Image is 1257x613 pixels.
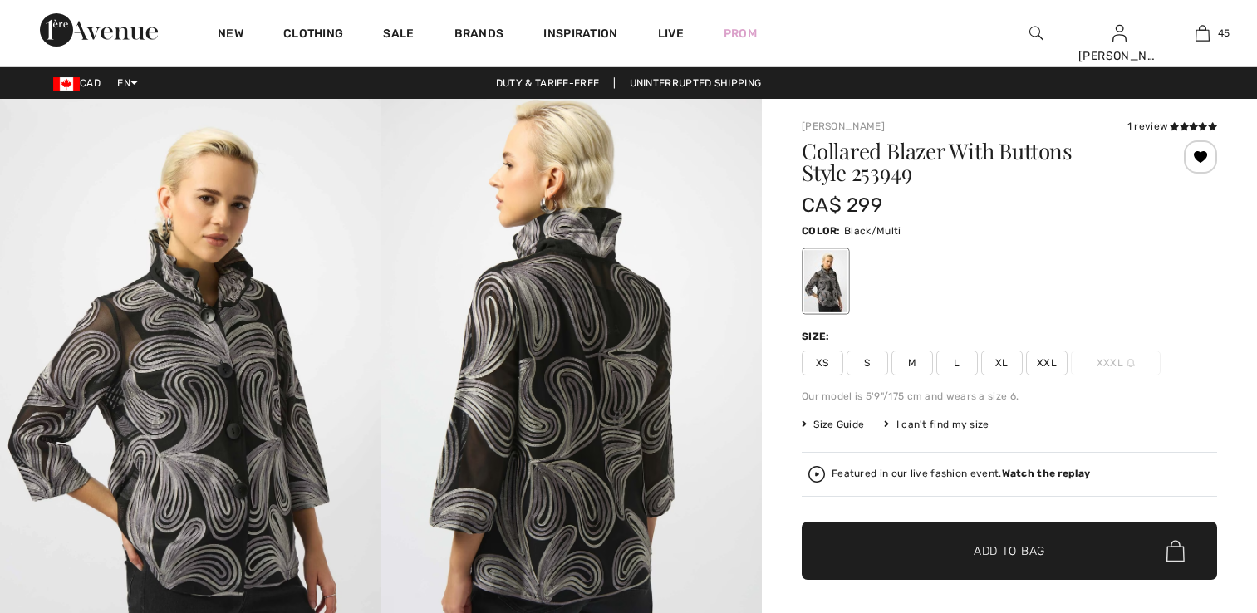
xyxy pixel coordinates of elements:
iframe: Opens a widget where you can find more information [1151,488,1240,530]
a: [PERSON_NAME] [802,120,885,132]
span: S [847,351,888,375]
a: Prom [724,25,757,42]
img: My Info [1112,23,1127,43]
span: CAD [53,77,107,89]
img: Watch the replay [808,466,825,483]
strong: Watch the replay [1002,468,1091,479]
a: New [218,27,243,44]
span: XL [981,351,1023,375]
span: EN [117,77,138,89]
img: Bag.svg [1166,540,1185,562]
a: Clothing [283,27,343,44]
a: 45 [1161,23,1243,43]
div: I can't find my size [884,417,989,432]
span: Black/Multi [844,225,901,237]
div: [PERSON_NAME] [1078,47,1160,65]
img: ring-m.svg [1127,359,1135,367]
img: search the website [1029,23,1043,43]
span: XXL [1026,351,1068,375]
span: CA$ 299 [802,194,882,217]
button: Add to Bag [802,522,1217,580]
a: Sign In [1112,25,1127,41]
div: 1 review [1127,119,1217,134]
img: 1ère Avenue [40,13,158,47]
span: XXXL [1071,351,1161,375]
span: Color: [802,225,841,237]
span: Size Guide [802,417,864,432]
div: Featured in our live fashion event. [832,468,1090,479]
div: Black/Multi [804,250,847,312]
div: Our model is 5'9"/175 cm and wears a size 6. [802,389,1217,404]
span: 45 [1218,26,1230,41]
img: My Bag [1196,23,1210,43]
h1: Collared Blazer With Buttons Style 253949 [802,140,1148,184]
span: Inspiration [543,27,617,44]
div: Size: [802,329,833,344]
span: Add to Bag [974,542,1045,560]
a: Sale [383,27,414,44]
span: L [936,351,978,375]
a: Live [658,25,684,42]
img: Canadian Dollar [53,77,80,91]
span: XS [802,351,843,375]
span: M [891,351,933,375]
a: Brands [454,27,504,44]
